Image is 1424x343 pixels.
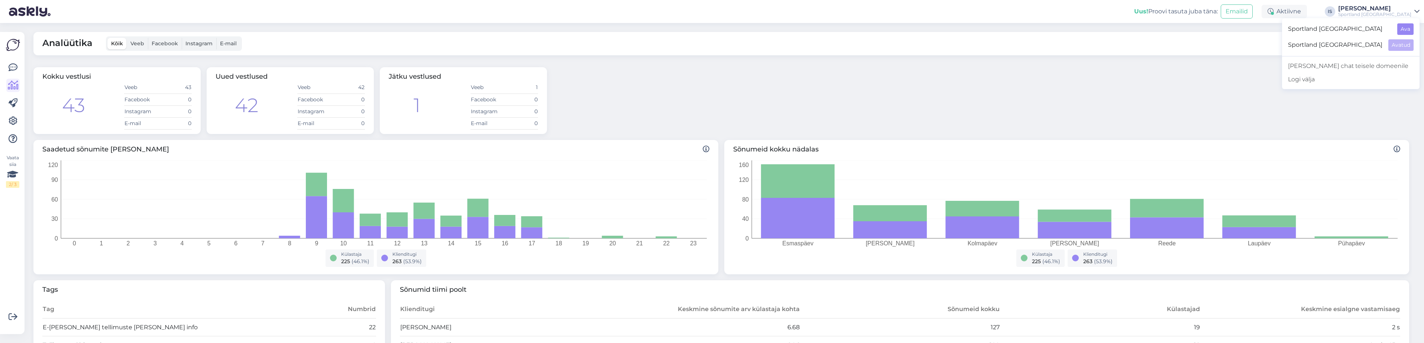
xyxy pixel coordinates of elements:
[1094,258,1113,265] span: ( 53.9 %)
[292,318,376,336] td: 22
[1262,5,1307,18] div: Aktiivne
[1288,39,1382,51] span: Sportland [GEOGRAPHIC_DATA]
[800,318,1000,336] td: 127
[403,258,422,265] span: ( 53.9 %)
[504,82,538,94] td: 1
[51,177,58,183] tspan: 90
[130,40,144,47] span: Veeb
[389,72,441,81] span: Jätku vestlused
[42,301,292,318] th: Tag
[124,94,158,105] td: Facebook
[1083,258,1093,265] span: 263
[1338,6,1420,17] a: [PERSON_NAME]Sportland [GEOGRAPHIC_DATA]
[51,196,58,202] tspan: 60
[315,240,318,246] tspan: 9
[1288,23,1391,35] span: Sportland [GEOGRAPHIC_DATA]
[185,40,213,47] span: Instagram
[782,240,813,246] tspan: Esmaspäev
[800,301,1000,318] th: Sõnumeid kokku
[331,82,365,94] td: 42
[124,82,158,94] td: Veeb
[392,251,422,258] div: Klienditugi
[400,301,600,318] th: Klienditugi
[1000,301,1200,318] th: Külastajad
[180,240,184,246] tspan: 4
[42,72,91,81] span: Kokku vestlusi
[470,82,504,94] td: Veeb
[1200,318,1401,336] td: 2 s
[341,258,350,265] span: 225
[297,82,331,94] td: Veeb
[234,240,237,246] tspan: 6
[663,240,670,246] tspan: 22
[331,94,365,105] td: 0
[1338,12,1411,17] div: Sportland [GEOGRAPHIC_DATA]
[742,196,749,202] tspan: 80
[502,240,508,246] tspan: 16
[42,36,93,51] span: Analüütika
[742,216,749,222] tspan: 40
[158,82,192,94] td: 43
[51,216,58,222] tspan: 30
[207,240,211,246] tspan: 5
[504,117,538,129] td: 0
[414,91,420,120] div: 1
[1042,258,1060,265] span: ( 46.1 %)
[235,91,258,120] div: 42
[690,240,697,246] tspan: 23
[745,235,749,241] tspan: 0
[1282,59,1420,73] a: [PERSON_NAME] chat teisele domeenile
[100,240,103,246] tspan: 1
[600,301,800,318] th: Keskmine sõnumite arv külastaja kohta
[340,240,347,246] tspan: 10
[968,240,997,246] tspan: Kolmapäev
[400,318,600,336] td: [PERSON_NAME]
[1158,240,1176,246] tspan: Reede
[48,161,58,168] tspan: 120
[152,40,178,47] span: Facebook
[400,285,1401,295] span: Sõnumid tiimi poolt
[394,240,401,246] tspan: 12
[73,240,76,246] tspan: 0
[158,94,192,105] td: 0
[470,105,504,117] td: Instagram
[1325,6,1335,17] div: IS
[421,240,428,246] tspan: 13
[609,240,616,246] tspan: 20
[331,117,365,129] td: 0
[331,105,365,117] td: 0
[475,240,482,246] tspan: 15
[55,235,58,241] tspan: 0
[1134,7,1218,16] div: Proovi tasuta juba täna:
[448,240,454,246] tspan: 14
[1248,240,1271,246] tspan: Laupäev
[1221,4,1253,19] button: Emailid
[1000,318,1200,336] td: 19
[42,318,292,336] td: E-[PERSON_NAME] tellimuste [PERSON_NAME] info
[1032,258,1041,265] span: 225
[1388,39,1414,51] button: Avatud
[1397,23,1414,35] button: Ava
[341,251,369,258] div: Külastaja
[158,117,192,129] td: 0
[1200,301,1401,318] th: Keskmine esialgne vastamisaeg
[1083,251,1113,258] div: Klienditugi
[261,240,265,246] tspan: 7
[158,105,192,117] td: 0
[504,94,538,105] td: 0
[62,91,85,120] div: 43
[216,72,268,81] span: Uued vestlused
[504,105,538,117] td: 0
[367,240,374,246] tspan: 11
[556,240,562,246] tspan: 18
[470,117,504,129] td: E-mail
[600,318,800,336] td: 6.68
[1050,240,1099,247] tspan: [PERSON_NAME]
[6,154,19,188] div: Vaata siia
[111,40,123,47] span: Kõik
[6,38,20,52] img: Askly Logo
[127,240,130,246] tspan: 2
[1282,73,1420,86] div: Logi välja
[733,144,1400,154] span: Sõnumeid kokku nädalas
[220,40,237,47] span: E-mail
